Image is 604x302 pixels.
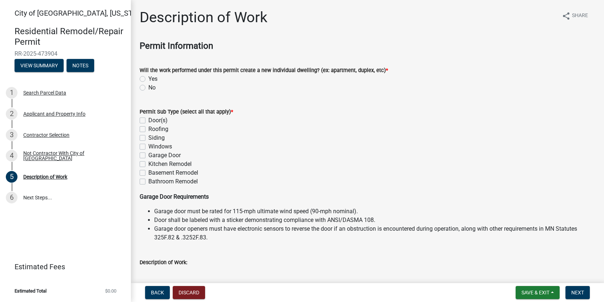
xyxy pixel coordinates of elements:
[154,216,595,224] li: Door shall be labeled with a sticker demonstrating compliance with ANSI/DASMA 108.
[15,59,64,72] button: View Summary
[140,193,209,200] strong: Garage Door Requirements
[67,63,94,69] wm-modal-confirm: Notes
[140,41,213,51] strong: Permit Information
[23,132,69,138] div: Contractor Selection
[23,111,85,116] div: Applicant and Property Info
[15,26,125,47] h4: Residential Remodel/Repair Permit
[154,224,595,242] li: Garage door openers must have electronic sensors to reverse the door if an obstruction is encount...
[521,290,549,295] span: Save & Exit
[562,12,571,20] i: share
[148,75,157,83] label: Yes
[148,116,168,125] label: Door(s)
[148,134,165,142] label: Siding
[556,9,594,23] button: shareShare
[148,125,168,134] label: Roofing
[23,90,66,95] div: Search Parcel Data
[148,168,198,177] label: Basement Remodel
[6,150,17,162] div: 4
[15,9,147,17] span: City of [GEOGRAPHIC_DATA], [US_STATE]
[145,286,170,299] button: Back
[6,259,119,274] a: Estimated Fees
[6,192,17,203] div: 6
[571,290,584,295] span: Next
[154,207,595,216] li: Garage door must be rated for 115-mph ultimate wind speed (90-mph nominal).
[23,151,119,161] div: Not Contractor With City of [GEOGRAPHIC_DATA]
[140,68,388,73] label: Will the work performed under this permit create a new individual dwelling? (ex: apartment, duple...
[15,289,47,293] span: Estimated Total
[148,142,172,151] label: Windows
[148,177,198,186] label: Bathroom Remodel
[565,286,590,299] button: Next
[516,286,560,299] button: Save & Exit
[15,63,64,69] wm-modal-confirm: Summary
[105,289,116,293] span: $0.00
[572,12,588,20] span: Share
[6,87,17,99] div: 1
[173,286,205,299] button: Discard
[140,110,233,115] label: Permit Sub Type (select all that apply)
[140,260,187,265] label: Description of Work:
[140,9,267,26] h1: Description of Work
[6,108,17,120] div: 2
[6,171,17,183] div: 5
[148,151,181,160] label: Garage Door
[15,50,116,57] span: RR-2025-473904
[148,160,192,168] label: Kitchen Remodel
[151,290,164,295] span: Back
[148,83,156,92] label: No
[23,174,67,179] div: Description of Work
[6,129,17,141] div: 3
[67,59,94,72] button: Notes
